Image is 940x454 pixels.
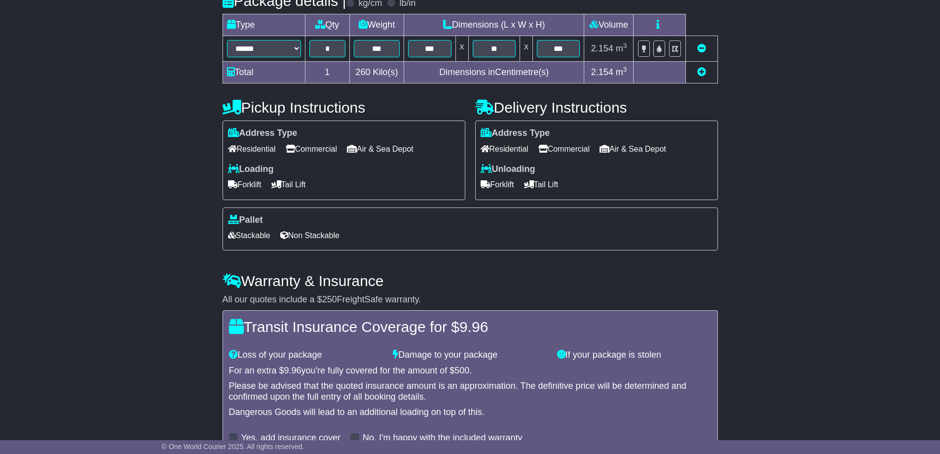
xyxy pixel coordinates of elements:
label: Address Type [481,128,550,139]
td: Total [223,62,305,83]
span: © One World Courier 2025. All rights reserved. [162,443,304,451]
label: Unloading [481,164,535,175]
label: Loading [228,164,274,175]
span: 250 [322,294,337,304]
span: Tail Lift [271,177,306,192]
div: All our quotes include a $ FreightSafe warranty. [223,294,718,305]
span: Forklift [481,177,514,192]
div: Loss of your package [224,350,388,361]
h4: Transit Insurance Coverage for $ [229,319,712,335]
span: Residential [228,141,276,157]
td: Qty [305,14,350,36]
div: Damage to your package [388,350,552,361]
span: Stackable [228,228,270,243]
span: Commercial [286,141,337,157]
h4: Delivery Instructions [475,99,718,116]
label: Yes, add insurance cover [241,433,340,444]
label: No, I'm happy with the included warranty [363,433,523,444]
div: Please be advised that the quoted insurance amount is an approximation. The definitive price will... [229,381,712,402]
span: Tail Lift [524,177,559,192]
sup: 3 [623,66,627,73]
td: Dimensions (L x W x H) [404,14,584,36]
span: Non Stackable [280,228,339,243]
h4: Warranty & Insurance [223,273,718,289]
span: Residential [481,141,528,157]
sup: 3 [623,42,627,49]
td: Kilo(s) [350,62,404,83]
a: Add new item [697,67,706,77]
h4: Pickup Instructions [223,99,465,116]
span: 500 [454,366,469,375]
td: Volume [584,14,634,36]
span: 2.154 [591,67,613,77]
label: Pallet [228,215,263,226]
td: x [455,36,468,62]
span: Forklift [228,177,262,192]
span: 9.96 [284,366,301,375]
span: 9.96 [459,319,488,335]
a: Remove this item [697,43,706,53]
label: Address Type [228,128,298,139]
td: Type [223,14,305,36]
div: Dangerous Goods will lead to an additional loading on top of this. [229,407,712,418]
div: For an extra $ you're fully covered for the amount of $ . [229,366,712,376]
span: m [616,67,627,77]
td: 1 [305,62,350,83]
span: Commercial [538,141,590,157]
span: 2.154 [591,43,613,53]
span: Air & Sea Depot [347,141,414,157]
span: 260 [356,67,371,77]
span: m [616,43,627,53]
td: x [520,36,532,62]
span: Air & Sea Depot [600,141,666,157]
div: If your package is stolen [552,350,716,361]
td: Dimensions in Centimetre(s) [404,62,584,83]
td: Weight [350,14,404,36]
